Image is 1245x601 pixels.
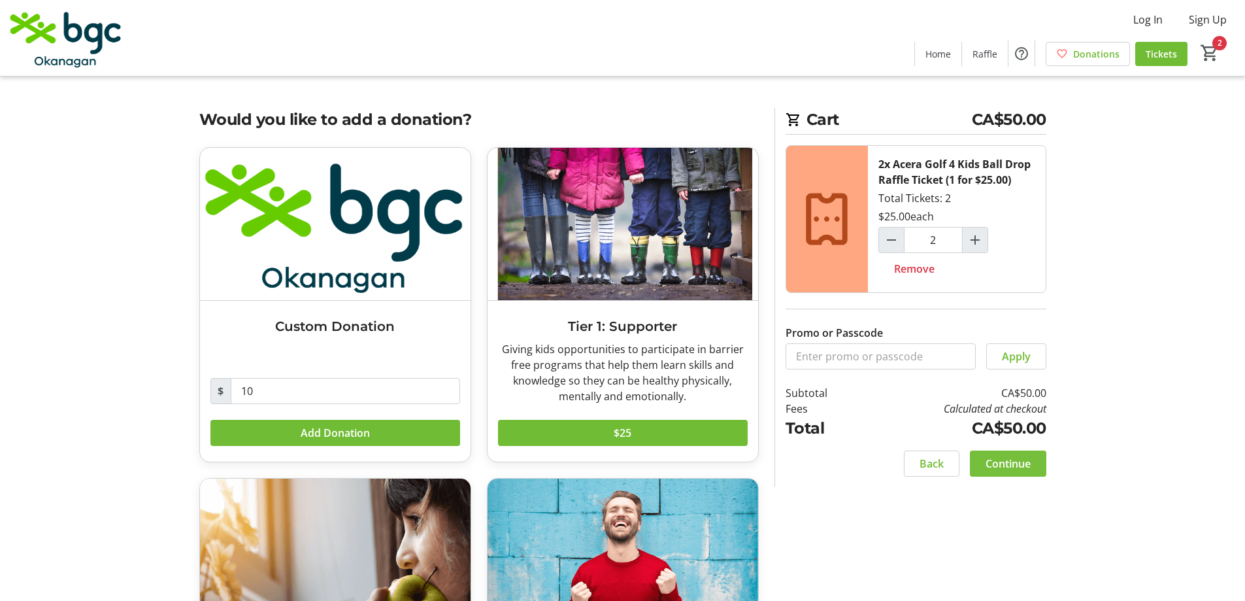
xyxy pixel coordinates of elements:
a: Tickets [1135,42,1187,66]
span: CA$50.00 [972,108,1046,131]
input: Donation Amount [231,378,460,404]
input: Acera Golf 4 Kids Ball Drop Raffle Ticket (1 for $25.00) Quantity [904,227,963,253]
label: Promo or Passcode [786,325,883,341]
span: Tickets [1146,47,1177,61]
h2: Would you like to add a donation? [199,108,759,131]
button: Increment by one [963,228,988,252]
button: Add Donation [210,420,460,446]
button: Back [904,451,959,477]
h3: Tier 1: Supporter [498,317,748,336]
span: Remove [894,261,935,277]
span: Donations [1073,47,1120,61]
span: Log In [1133,12,1163,27]
a: Raffle [962,42,1008,66]
h2: Cart [786,108,1046,135]
span: $25 [614,425,631,441]
button: Help [1008,41,1035,67]
span: Back [920,456,944,472]
div: Giving kids opportunities to participate in barrier free programs that help them learn skills and... [498,341,748,404]
span: Add Donation [301,425,370,441]
button: $25 [498,420,748,446]
span: Sign Up [1189,12,1227,27]
span: Home [925,47,951,61]
td: Subtotal [786,385,861,401]
button: Sign Up [1178,9,1237,30]
button: Log In [1123,9,1173,30]
td: CA$50.00 [861,385,1046,401]
button: Apply [986,343,1046,369]
td: Fees [786,401,861,417]
a: Home [915,42,961,66]
span: $ [210,378,231,404]
button: Remove [878,256,950,282]
input: Enter promo or passcode [786,343,976,369]
button: Cart [1198,41,1221,65]
td: Total [786,417,861,440]
div: $25.00 each [878,209,934,224]
div: 2x Acera Golf 4 Kids Ball Drop Raffle Ticket (1 for $25.00) [878,156,1035,188]
img: Tier 1: Supporter [488,148,758,300]
a: Donations [1046,42,1130,66]
h3: Custom Donation [210,317,460,336]
span: Raffle [972,47,997,61]
button: Decrement by one [879,228,904,252]
span: Apply [1002,349,1031,364]
img: BGC Okanagan's Logo [8,5,124,71]
td: CA$50.00 [861,417,1046,440]
img: Custom Donation [200,148,471,300]
span: Continue [986,456,1031,472]
button: Continue [970,451,1046,477]
div: Total Tickets: 2 [868,146,1046,292]
td: Calculated at checkout [861,401,1046,417]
